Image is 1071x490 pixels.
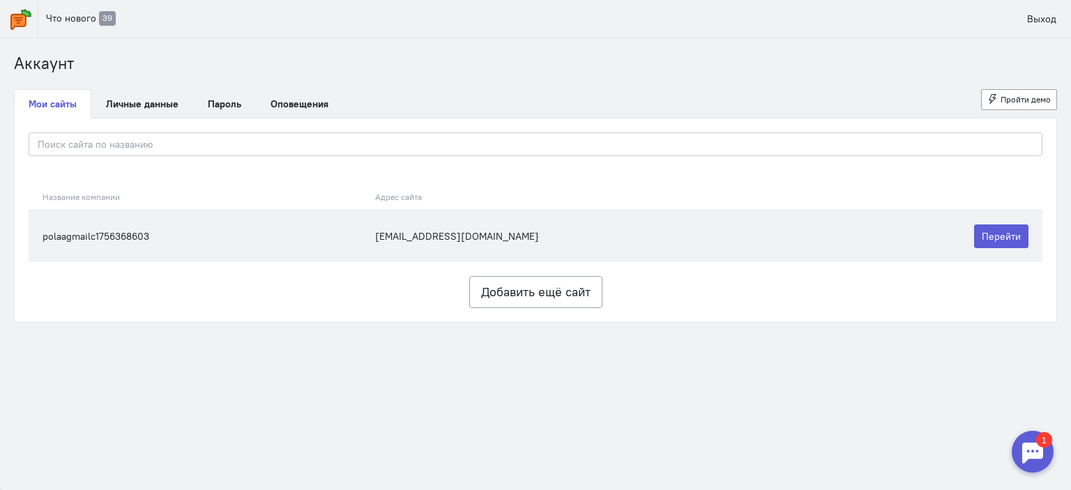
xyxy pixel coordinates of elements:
th: Название компании [29,184,368,210]
input: Поиск сайта по названию [29,132,1042,156]
span: Что нового [46,12,96,24]
td: polaagmailc1756368603 [29,210,368,262]
a: Мои сайты [14,89,91,118]
button: Пройти демо [981,89,1058,110]
a: Личные данные [91,89,193,118]
a: Оповещения [256,89,343,118]
img: carrot-quest.svg [10,9,31,30]
div: 1 [31,8,47,24]
a: Перейти [974,224,1028,248]
button: Добавить ещё сайт [469,276,602,308]
span: Пройти демо [1001,94,1051,105]
th: Адрес сайта [368,184,842,210]
span: 39 [99,11,116,26]
a: Что нового 39 [38,6,123,31]
td: [EMAIL_ADDRESS][DOMAIN_NAME] [368,210,842,262]
a: Выход [1019,7,1064,31]
li: Аккаунт [14,52,74,75]
a: Пароль [193,89,256,118]
nav: breadcrumb [14,52,1057,75]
